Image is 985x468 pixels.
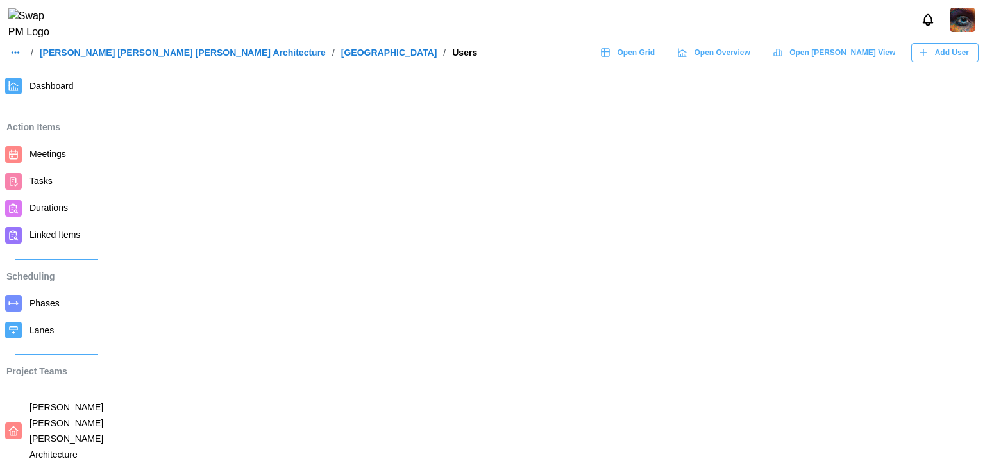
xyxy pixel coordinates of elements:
[332,48,335,57] div: /
[29,230,80,240] span: Linked Items
[594,43,664,62] a: Open Grid
[671,43,760,62] a: Open Overview
[29,203,68,213] span: Durations
[40,48,326,57] a: [PERSON_NAME] [PERSON_NAME] [PERSON_NAME] Architecture
[29,176,53,186] span: Tasks
[694,44,750,62] span: Open Overview
[29,325,54,335] span: Lanes
[766,43,905,62] a: Open [PERSON_NAME] View
[789,44,895,62] span: Open [PERSON_NAME] View
[341,48,437,57] a: [GEOGRAPHIC_DATA]
[452,48,477,57] div: Users
[443,48,446,57] div: /
[617,44,655,62] span: Open Grid
[29,81,74,91] span: Dashboard
[935,44,969,62] span: Add User
[29,298,60,308] span: Phases
[911,43,979,62] button: Add User
[31,48,33,57] div: /
[29,149,66,159] span: Meetings
[29,402,103,460] span: [PERSON_NAME] [PERSON_NAME] [PERSON_NAME] Architecture
[917,9,939,31] button: Notifications
[8,8,60,40] img: Swap PM Logo
[950,8,975,32] img: 2Q==
[950,8,975,32] a: Zulqarnain Khalil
